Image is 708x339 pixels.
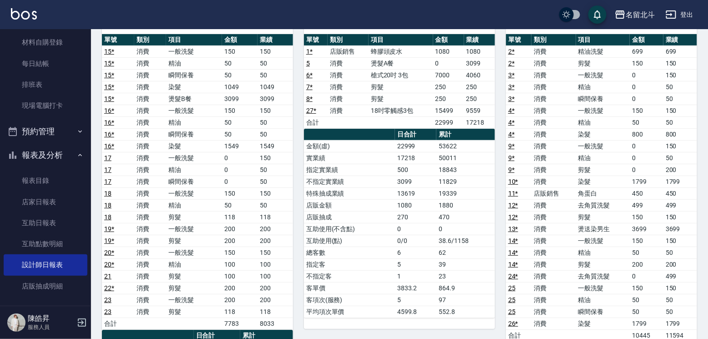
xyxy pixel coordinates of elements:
td: 200 [258,235,293,247]
td: 消費 [531,93,576,105]
td: 瞬間保養 [166,128,222,140]
td: 0 [630,152,663,164]
td: 50 [630,247,663,258]
td: 270 [395,211,436,223]
td: 50 [258,116,293,128]
td: 5 [395,294,436,306]
td: 150 [663,282,697,294]
td: 指定實業績 [304,164,395,176]
td: 50 [258,176,293,187]
th: 單號 [102,34,134,46]
td: 精油 [166,116,222,128]
td: 消費 [328,69,369,81]
td: 去角質洗髮 [576,270,630,282]
td: 50 [222,69,258,81]
td: 97 [436,294,495,306]
td: 去角質洗髮 [576,199,630,211]
td: 消費 [134,69,167,81]
td: 19339 [436,187,495,199]
td: 150 [630,211,663,223]
td: 一般洗髮 [576,140,630,152]
button: 預約管理 [4,120,87,143]
td: 1799 [630,176,663,187]
img: Person [7,314,25,332]
p: 服務人員 [28,323,74,331]
td: 100 [222,270,258,282]
th: 項目 [576,34,630,46]
td: 消費 [134,235,167,247]
td: 精油 [166,199,222,211]
td: 特殊抽成業績 [304,187,395,199]
td: 剪髮 [166,270,222,282]
td: 燙送染男生 [576,223,630,235]
td: 精油 [576,152,630,164]
td: 一般洗髮 [576,235,630,247]
td: 精油 [166,164,222,176]
td: 蜂膠頭皮水 [369,46,433,57]
td: 50 [222,199,258,211]
h5: 陳皓昇 [28,314,74,323]
td: 精油 [166,258,222,270]
td: 50 [258,164,293,176]
td: 消費 [531,164,576,176]
td: 250 [433,93,464,105]
td: 消費 [134,187,167,199]
td: 瞬間保養 [166,176,222,187]
td: 62 [436,247,495,258]
td: 消費 [531,294,576,306]
td: 店販銷售 [328,46,369,57]
button: 報表及分析 [4,143,87,167]
td: 消費 [531,270,576,282]
a: 23 [104,296,111,304]
td: 200 [222,223,258,235]
td: 金額(虛) [304,140,395,152]
a: 17 [104,178,111,185]
td: 800 [663,128,697,140]
td: 15499 [433,105,464,116]
table: a dense table [102,34,293,330]
td: 瞬間保養 [166,69,222,81]
a: 排班表 [4,74,87,95]
td: 消費 [328,93,369,105]
table: a dense table [304,34,495,129]
a: 25 [508,308,516,315]
th: 項目 [166,34,222,46]
td: 消費 [134,105,167,116]
td: 互助使用(點) [304,235,395,247]
td: 118 [222,211,258,223]
td: 39 [436,258,495,270]
a: 每日結帳 [4,53,87,74]
td: 消費 [531,176,576,187]
td: 合計 [304,116,328,128]
td: 消費 [531,199,576,211]
th: 類別 [328,34,369,46]
td: 150 [630,57,663,69]
td: 50 [258,199,293,211]
a: 18 [104,202,111,209]
td: 消費 [134,152,167,164]
td: 0 [222,176,258,187]
td: 150 [258,187,293,199]
td: 1880 [436,199,495,211]
td: 客單價 [304,282,395,294]
td: 3699 [663,223,697,235]
td: 250 [433,81,464,93]
td: 剪髮 [369,93,433,105]
td: 0 [630,81,663,93]
td: 消費 [531,211,576,223]
td: 6 [395,247,436,258]
td: 17218 [464,116,495,128]
td: 消費 [531,258,576,270]
td: 0 [630,270,663,282]
td: 瞬間保養 [576,93,630,105]
td: 250 [464,81,495,93]
td: 470 [436,211,495,223]
td: 總客數 [304,247,395,258]
td: 消費 [531,105,576,116]
td: 3099 [222,93,258,105]
td: 消費 [134,140,167,152]
td: 剪髮 [166,211,222,223]
td: 3099 [258,93,293,105]
td: 剪髮 [166,282,222,294]
td: 200 [258,294,293,306]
